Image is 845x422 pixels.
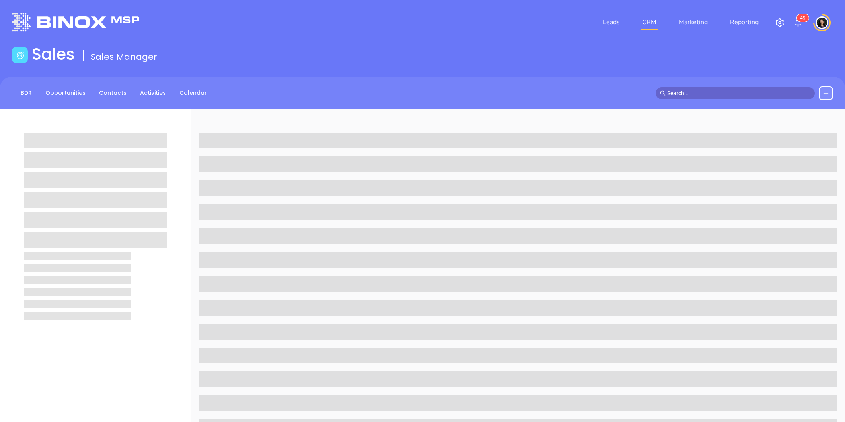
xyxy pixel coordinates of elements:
a: Activities [135,86,171,100]
a: Reporting [727,14,762,30]
sup: 49 [797,14,809,22]
a: BDR [16,86,37,100]
span: 9 [803,15,806,21]
a: Leads [600,14,623,30]
span: 4 [800,15,803,21]
img: logo [12,13,139,31]
img: user [816,16,828,29]
span: Sales Manager [91,51,157,63]
img: iconNotification [793,18,803,27]
a: Contacts [94,86,131,100]
img: iconSetting [775,18,785,27]
span: search [660,90,666,96]
a: Opportunities [41,86,90,100]
a: Calendar [175,86,212,100]
a: Marketing [676,14,711,30]
h1: Sales [32,45,75,64]
input: Search… [667,89,810,98]
a: CRM [639,14,660,30]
